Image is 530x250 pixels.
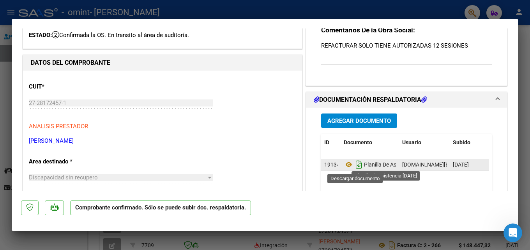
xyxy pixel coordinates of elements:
[344,139,372,145] span: Documento
[344,161,432,168] span: Planilla De Asistencia [DATE]
[450,134,489,151] datatable-header-cell: Subido
[324,161,340,168] span: 19134
[321,41,492,50] p: REFACTURAR SOLO TIENE AUTORIZADAS 12 SESIONES
[321,113,397,128] button: Agregar Documento
[354,158,364,171] i: Descargar documento
[327,117,391,124] span: Agregar Documento
[29,82,109,91] p: CUIT
[453,161,469,168] span: [DATE]
[306,13,507,85] div: COMENTARIOS
[31,59,110,66] strong: DATOS DEL COMPROBANTE
[29,174,98,181] span: Discapacidad sin recupero
[306,92,507,108] mat-expansion-panel-header: DOCUMENTACIÓN RESPALDATORIA
[29,157,109,166] p: Area destinado *
[324,139,329,145] span: ID
[341,134,399,151] datatable-header-cell: Documento
[70,200,251,216] p: Comprobante confirmado. Sólo se puede subir doc. respaldatoria.
[489,134,528,151] datatable-header-cell: Acción
[321,26,415,34] strong: Comentarios De la Obra Social:
[52,32,189,39] span: Confirmada la OS. En transito al área de auditoría.
[29,32,52,39] span: ESTADO:
[503,223,522,242] iframe: Intercom live chat
[314,95,427,105] h1: DOCUMENTACIÓN RESPALDATORIA
[402,139,421,145] span: Usuario
[29,123,88,130] span: ANALISIS PRESTADOR
[399,134,450,151] datatable-header-cell: Usuario
[321,134,341,151] datatable-header-cell: ID
[453,139,470,145] span: Subido
[29,137,296,145] p: [PERSON_NAME]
